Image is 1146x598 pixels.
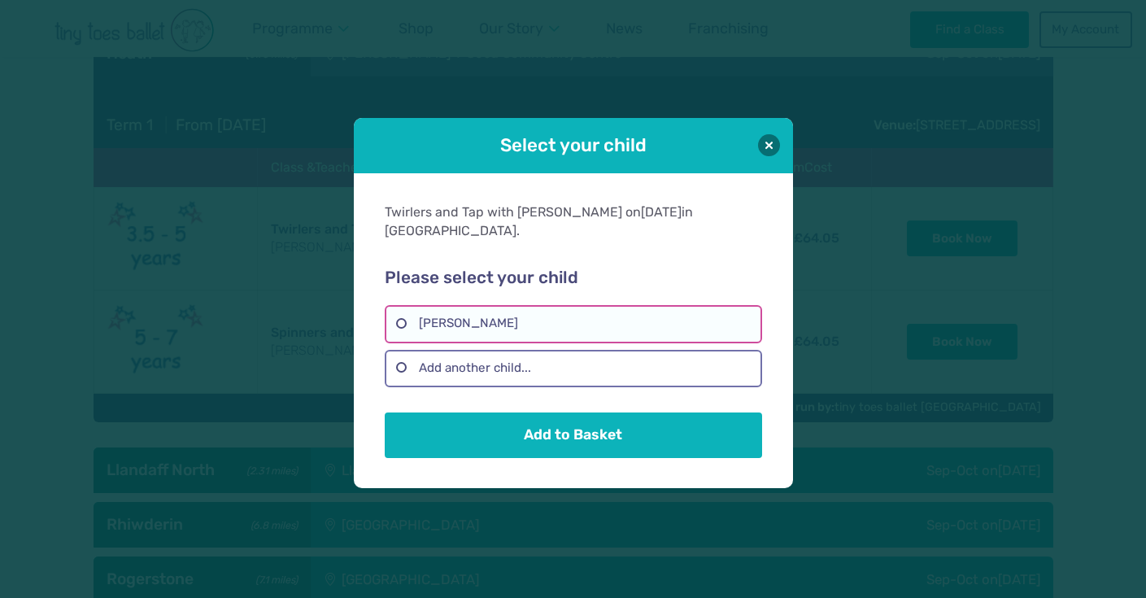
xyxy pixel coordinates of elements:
[399,133,747,158] h1: Select your child
[385,268,762,289] h2: Please select your child
[385,203,762,240] div: Twirlers and Tap with [PERSON_NAME] on in [GEOGRAPHIC_DATA].
[385,350,762,387] label: Add another child...
[385,305,762,343] label: [PERSON_NAME]
[641,204,682,220] span: [DATE]
[385,412,762,458] button: Add to Basket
